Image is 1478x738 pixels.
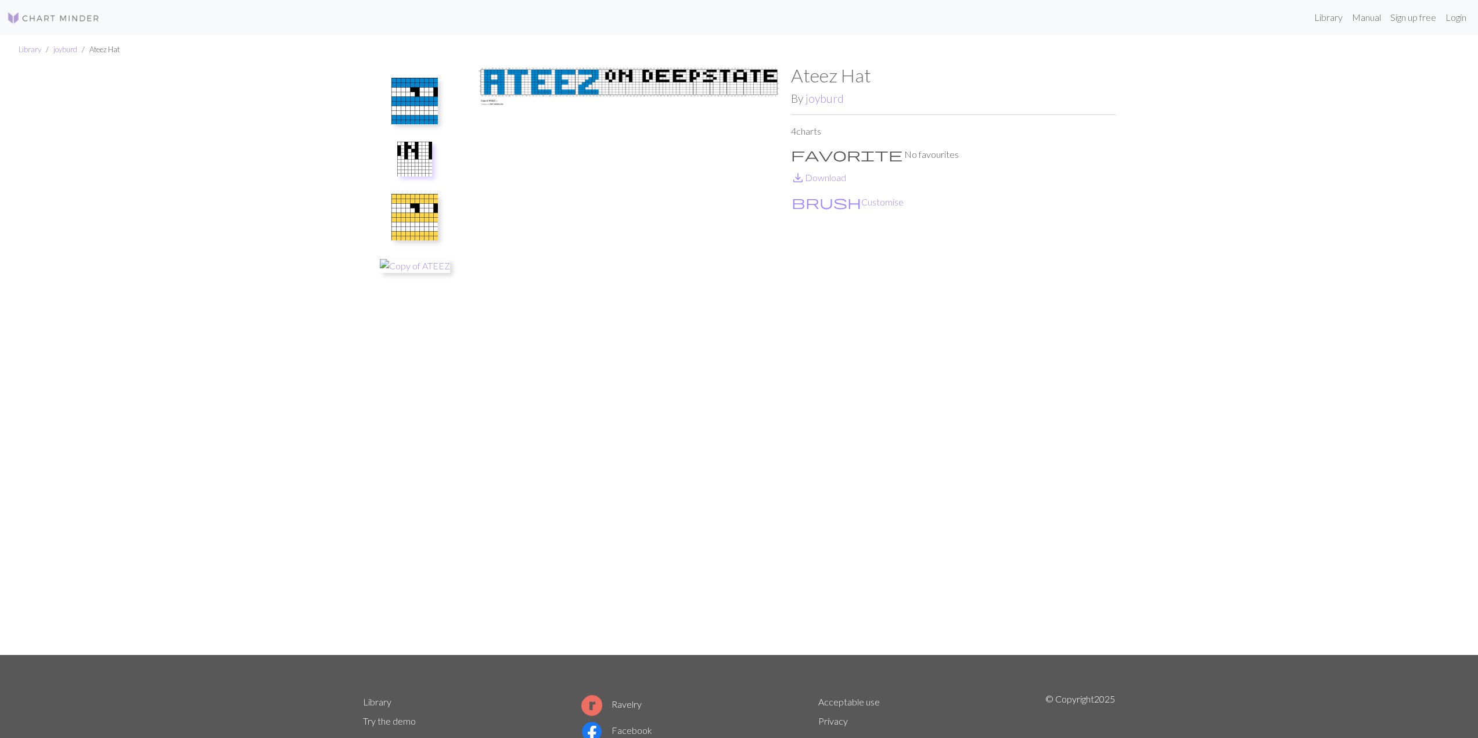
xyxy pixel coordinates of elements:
img: ATEEZ [391,78,438,124]
p: No favourites [791,147,1116,161]
a: Ravelry [581,699,642,710]
button: CustomiseCustomise [791,195,904,210]
img: Copy of ATEEZ [397,142,432,177]
img: Tiny [391,194,438,240]
a: Sign up free [1386,6,1441,29]
a: Library [363,696,391,707]
img: Ravelry logo [581,695,602,716]
span: favorite [791,146,902,163]
a: Login [1441,6,1471,29]
p: 4 charts [791,124,1116,138]
a: DownloadDownload [791,172,846,183]
img: Copy of ATEEZ [380,259,450,273]
i: Download [791,171,805,185]
a: joyburd [805,92,844,105]
img: Copy of ATEEZ [467,64,792,655]
a: Manual [1347,6,1386,29]
a: Library [1310,6,1347,29]
h1: Ateez Hat [791,64,1116,87]
img: Logo [7,11,100,25]
a: Acceptable use [818,696,880,707]
i: Customise [792,195,861,209]
span: save_alt [791,170,805,186]
a: Facebook [581,725,652,736]
a: Privacy [818,715,848,726]
a: Try the demo [363,715,416,726]
h2: By [791,92,1116,105]
span: brush [792,194,861,210]
a: Library [19,45,41,54]
li: Ateez Hat [77,44,120,55]
i: Favourite [791,147,902,161]
a: joyburd [53,45,77,54]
